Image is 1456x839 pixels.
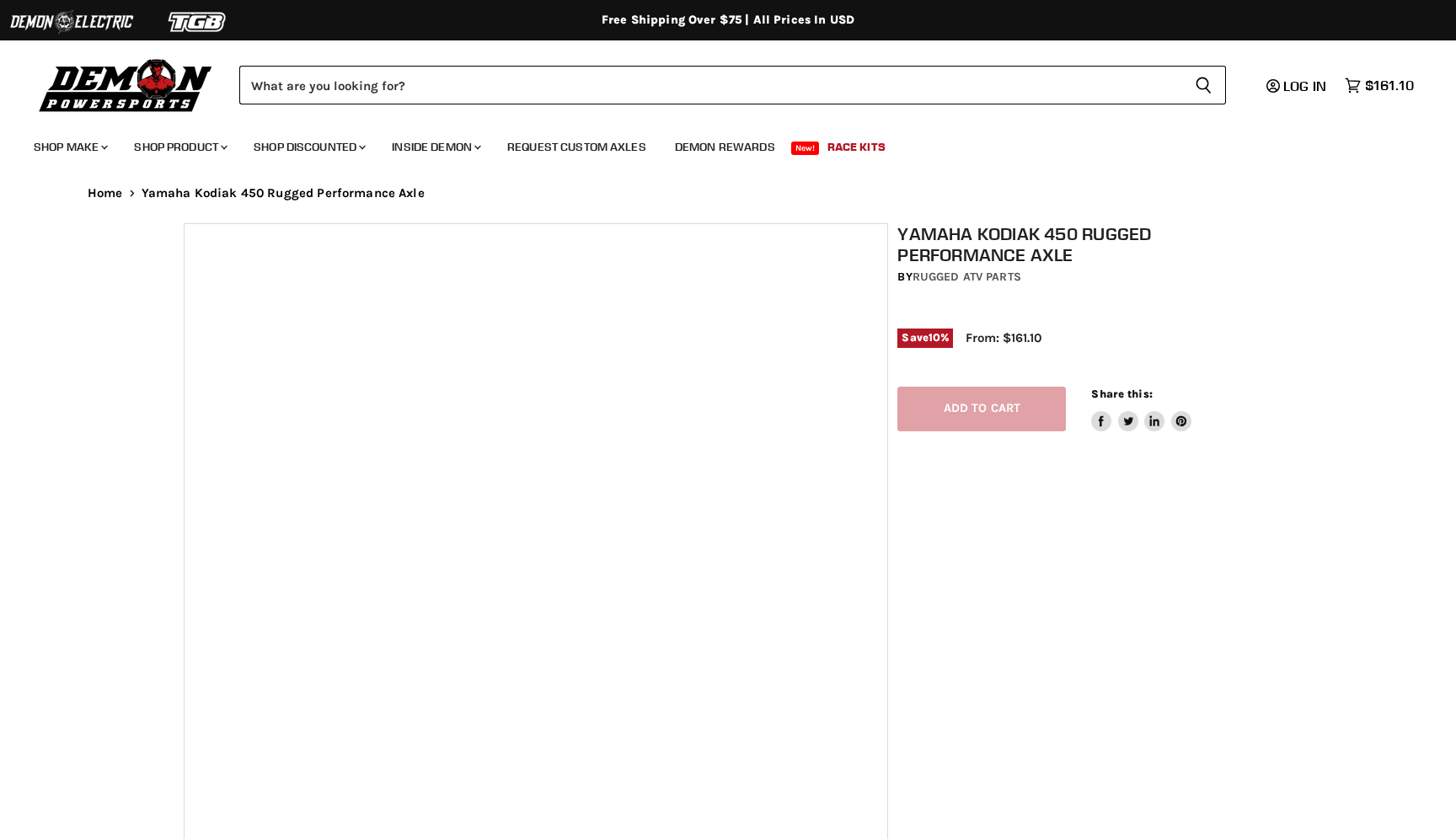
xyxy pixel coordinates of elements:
img: Demon Powersports [34,55,218,115]
div: by [897,268,1282,286]
a: Demon Rewards [662,130,788,164]
a: $161.10 [1336,73,1422,98]
a: Shop Make [21,130,118,164]
span: Log in [1283,77,1326,94]
div: Free Shipping Over $75 | All Prices In USD [54,13,1402,28]
ul: Main menu [21,123,1410,164]
a: Inside Demon [379,130,491,164]
button: Search [1181,66,1226,104]
form: Product [239,66,1226,104]
a: Home [88,186,123,200]
span: 10 [929,331,940,344]
a: Rugged ATV Parts [913,270,1021,284]
nav: Breadcrumbs [54,186,1402,200]
a: Shop Discounted [241,130,376,164]
span: $161.10 [1365,77,1414,94]
a: Request Custom Axles [495,130,659,164]
h1: Yamaha Kodiak 450 Rugged Performance Axle [897,223,1282,265]
input: Search [239,66,1181,104]
aside: Share this: [1091,387,1191,431]
a: Shop Product [121,130,238,164]
span: Share this: [1091,387,1152,400]
span: Save % [897,329,953,347]
img: Demon Electric Logo 2 [8,6,135,38]
span: New! [791,142,820,155]
a: Race Kits [815,130,898,164]
img: TGB Logo 2 [135,6,261,38]
a: Log in [1259,78,1336,94]
span: Yamaha Kodiak 450 Rugged Performance Axle [142,186,425,200]
span: From: $161.10 [966,330,1041,345]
